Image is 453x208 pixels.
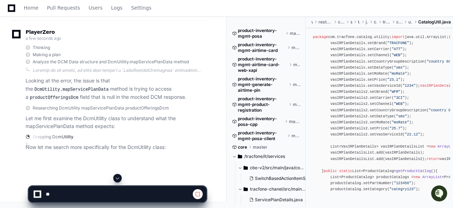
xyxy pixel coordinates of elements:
span: Grepping DcmUtility [33,134,73,140]
span: a few seconds ago [26,36,61,41]
span: Thinking [33,45,50,50]
span: master [293,62,300,68]
span: "1234" [403,84,416,88]
span: "WEB" [392,53,403,57]
span: core [238,144,247,150]
div: Welcome [7,28,129,40]
img: 1756235613930-3d25f9e4-fa56-45dd-b3ad-e072dfbd1548 [7,53,20,66]
span: "moRate" [392,120,409,124]
span: "WEB" [394,102,405,106]
span: "TRACFONE" [387,41,409,45]
img: PlayerZero [7,7,21,21]
span: Making a plan [33,52,61,58]
span: new [429,144,435,149]
p: Let me first examine the DcmUtility class to understand what the mapServicePlanData method expects: [26,114,206,131]
div: Start new chat [24,53,116,60]
span: /tracfone/it/services [244,154,285,159]
span: CatalogUtil.java [418,19,451,25]
span: master [293,102,300,107]
span: "moRate" [389,71,407,76]
span: product-inventory-posa-cpp [238,116,283,127]
span: product-inventory-mgmt-generate-airtime-pin [238,76,287,93]
span: "sms" [394,65,405,69]
span: master [291,133,301,139]
span: static [339,169,352,173]
span: Logs [111,6,122,10]
a: Powered byPylon [50,74,86,80]
span: master [253,144,267,150]
span: product-inventory-mgmt-airtime-card [238,42,286,53]
svg: Directory [244,164,248,172]
button: /tracfone/it/services [232,151,300,162]
span: getProductCatlog [396,169,431,173]
span: tracfone [383,19,391,25]
code: productOfferingsDcm [28,95,80,101]
p: Now let me search more specifically for the DcmUtility class: [26,143,206,151]
code: DcmUtility.mapServicePlanData [33,86,110,93]
span: ws [311,19,312,25]
span: "22.12" [405,132,420,137]
span: package [313,35,328,39]
span: cbo-v2/src/main/java/com/tracfone/csr/service/switchbased [250,165,306,171]
span: product-inventory-mgmt-airtime-card-web-xapi [238,56,288,73]
span: src [350,19,352,25]
span: "3CI" [394,96,405,100]
span: Home [24,6,38,10]
span: PlayerZero [26,30,55,34]
button: Start new chat [121,55,129,64]
span: product-inventory-mgmt-posa-client [238,130,286,142]
div: Loremip do sit ametc, ad elits doei tempo'i u `LaboReetdolOremagnaa` enimadmin veni quisno ex ull... [33,68,206,73]
span: rest-services [318,19,333,25]
span: master [290,31,300,36]
span: "sms" [396,114,407,118]
span: "25.7" [389,126,403,130]
span: java [366,19,368,25]
span: master [293,82,300,87]
p: Looking at the error, the issue is that the method is trying to access a field that is null in th... [26,77,206,102]
span: Users [89,6,103,10]
span: catalog [338,19,345,25]
span: "ATT" [392,47,403,51]
button: SwitchBasedActionItemService.java [246,174,307,183]
span: public [324,169,337,173]
span: "WFM" [389,90,400,94]
svg: Directory [238,152,242,161]
span: catalog [396,19,403,25]
span: () [431,169,435,173]
div: We're available if you need us! [24,60,90,66]
span: master [291,45,300,50]
span: com [374,19,377,25]
span: product-inventory-mgmt-product-registration [238,96,287,113]
span: Settings [131,6,151,10]
span: "23.1" [387,78,400,82]
span: test [358,19,360,25]
iframe: Open customer support [430,185,449,204]
span: Analyze the DCM Data structure and DcmUtility.mapServicePlanData method [33,59,189,65]
span: Researching DcmUtility mapServicePlanData productOfferingsDcm [33,105,169,111]
span: master [289,119,300,124]
span: Pull Requests [47,6,80,10]
span: import [392,35,405,39]
span: product-inventory-mgmt-posa [238,28,284,39]
span: return [427,156,440,161]
span: Pylon [71,75,86,80]
span: utility [408,19,413,25]
button: cbo-v2/src/main/java/com/tracfone/csr/service/switchbased [238,162,306,174]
